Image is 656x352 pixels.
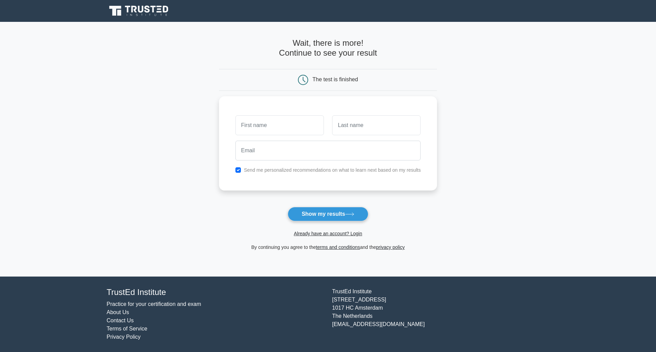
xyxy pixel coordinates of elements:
div: By continuing you agree to the and the [215,243,441,251]
input: Email [235,141,421,160]
input: First name [235,115,324,135]
a: Privacy Policy [107,334,141,340]
a: Terms of Service [107,326,147,332]
a: Contact Us [107,318,134,323]
a: terms and conditions [316,244,360,250]
a: About Us [107,309,129,315]
h4: TrustEd Institute [107,287,324,297]
a: Practice for your certification and exam [107,301,201,307]
h4: Wait, there is more! Continue to see your result [219,38,437,58]
div: The test is finished [313,76,358,82]
div: TrustEd Institute [STREET_ADDRESS] 1017 HC Amsterdam The Netherlands [EMAIL_ADDRESS][DOMAIN_NAME] [328,287,553,341]
button: Show my results [288,207,368,221]
label: Send me personalized recommendations on what to learn next based on my results [244,167,421,173]
a: privacy policy [376,244,405,250]
a: Already have an account? Login [294,231,362,236]
input: Last name [332,115,421,135]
